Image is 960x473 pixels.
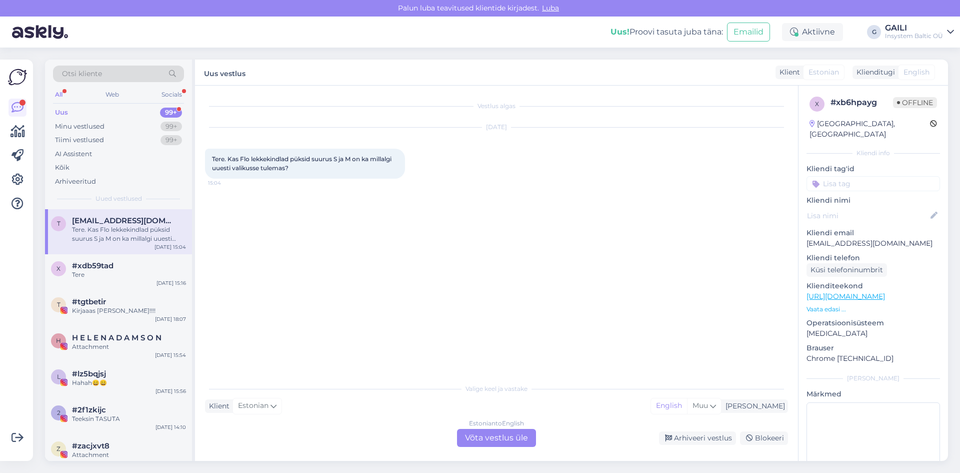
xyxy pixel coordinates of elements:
[160,108,182,118] div: 99+
[806,149,940,158] div: Kliendi info
[55,122,104,132] div: Minu vestlused
[204,66,245,79] label: Uus vestlus
[806,292,885,301] a: [URL][DOMAIN_NAME]
[72,225,186,243] div: Tere. Kas Flo lekkekindlad püksid suurus S ja M on ka millalgi uuesti valikusse tulemas?
[72,297,106,306] span: #tgtbetir
[72,378,186,387] div: Hahah😄😄
[806,343,940,353] p: Brauser
[55,163,69,173] div: Kõik
[159,88,184,101] div: Socials
[72,261,113,270] span: #xdb59tad
[740,431,788,445] div: Blokeeri
[155,387,186,395] div: [DATE] 15:56
[156,279,186,287] div: [DATE] 15:16
[205,123,788,132] div: [DATE]
[815,100,819,108] span: x
[53,88,64,101] div: All
[205,102,788,111] div: Vestlus algas
[155,315,186,323] div: [DATE] 18:07
[692,401,708,410] span: Muu
[160,135,182,145] div: 99+
[208,179,245,187] span: 15:04
[852,67,895,78] div: Klienditugi
[830,97,893,109] div: # xb6hpayg
[72,216,176,225] span: teele9@hotmail.com
[903,67,929,78] span: English
[807,210,928,221] input: Lisa nimi
[72,333,161,342] span: H E L E N A D A M S O N
[155,423,186,431] div: [DATE] 14:10
[885,24,954,40] a: GAILIInsystem Baltic OÜ
[806,253,940,263] p: Kliendi telefon
[806,281,940,291] p: Klienditeekond
[72,369,106,378] span: #lz5bqjsj
[205,384,788,393] div: Valige keel ja vastake
[610,26,723,38] div: Proovi tasuta juba täna:
[659,431,736,445] div: Arhiveeri vestlus
[72,306,186,315] div: Kirjaaas [PERSON_NAME]!!!!
[57,409,60,416] span: 2
[72,270,186,279] div: Tere
[806,318,940,328] p: Operatsioonisüsteem
[55,177,96,187] div: Arhiveeritud
[72,342,186,351] div: Attachment
[56,337,61,344] span: H
[885,32,943,40] div: Insystem Baltic OÜ
[55,135,104,145] div: Tiimi vestlused
[539,4,562,13] span: Luba
[806,164,940,174] p: Kliendi tag'id
[8,68,27,87] img: Askly Logo
[775,67,800,78] div: Klient
[651,398,687,413] div: English
[808,67,839,78] span: Estonian
[160,122,182,132] div: 99+
[155,351,186,359] div: [DATE] 15:54
[727,23,770,42] button: Emailid
[469,419,524,428] div: Estonian to English
[56,265,60,272] span: x
[806,389,940,399] p: Märkmed
[457,429,536,447] div: Võta vestlus üle
[893,97,937,108] span: Offline
[806,305,940,314] p: Vaata edasi ...
[806,176,940,191] input: Lisa tag
[806,195,940,206] p: Kliendi nimi
[806,238,940,249] p: [EMAIL_ADDRESS][DOMAIN_NAME]
[57,301,60,308] span: t
[867,25,881,39] div: G
[154,243,186,251] div: [DATE] 15:04
[95,194,142,203] span: Uued vestlused
[806,328,940,339] p: [MEDICAL_DATA]
[103,88,121,101] div: Web
[57,220,60,227] span: t
[782,23,843,41] div: Aktiivne
[806,263,887,277] div: Küsi telefoninumbrit
[885,24,943,32] div: GAILI
[57,373,60,380] span: l
[721,401,785,411] div: [PERSON_NAME]
[806,374,940,383] div: [PERSON_NAME]
[72,405,106,414] span: #2f1zkijc
[55,149,92,159] div: AI Assistent
[809,119,930,140] div: [GEOGRAPHIC_DATA], [GEOGRAPHIC_DATA]
[158,459,186,467] div: [DATE] 9:41
[806,353,940,364] p: Chrome [TECHNICAL_ID]
[72,414,186,423] div: Teeksin TASUTA
[55,108,68,118] div: Uus
[205,401,229,411] div: Klient
[610,27,629,37] b: Uus!
[56,445,60,452] span: z
[72,441,109,450] span: #zacjxvt8
[62,69,102,79] span: Otsi kliente
[212,155,393,172] span: Tere. Kas Flo lekkekindlad püksid suurus S ja M on ka millalgi uuesti valikusse tulemas?
[806,228,940,238] p: Kliendi email
[238,400,268,411] span: Estonian
[72,450,186,459] div: Attachment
